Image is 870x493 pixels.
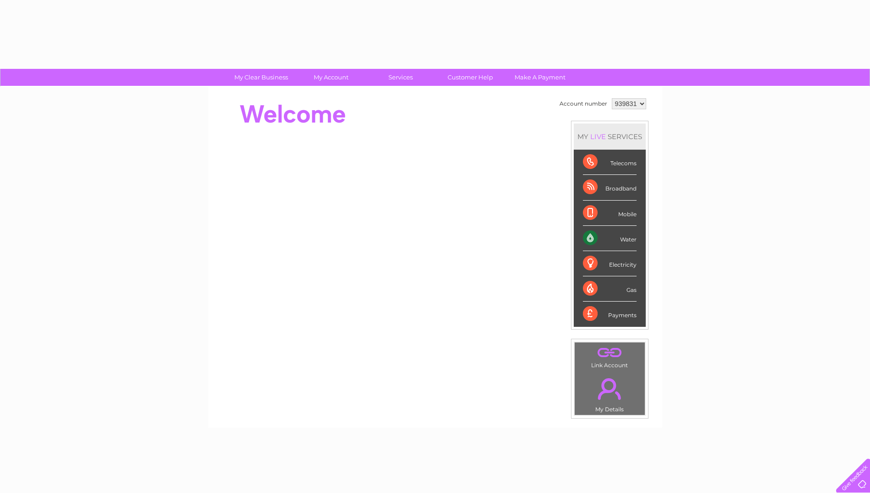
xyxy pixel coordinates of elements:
[583,302,637,326] div: Payments
[577,345,643,361] a: .
[432,69,508,86] a: Customer Help
[223,69,299,86] a: My Clear Business
[583,201,637,226] div: Mobile
[583,251,637,276] div: Electricity
[583,175,637,200] div: Broadband
[363,69,438,86] a: Services
[293,69,369,86] a: My Account
[583,226,637,251] div: Water
[557,96,610,112] td: Account number
[577,373,643,405] a: .
[574,370,645,415] td: My Details
[574,342,645,371] td: Link Account
[583,150,637,175] div: Telecoms
[574,123,646,150] div: MY SERVICES
[583,276,637,302] div: Gas
[588,132,608,141] div: LIVE
[502,69,578,86] a: Make A Payment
